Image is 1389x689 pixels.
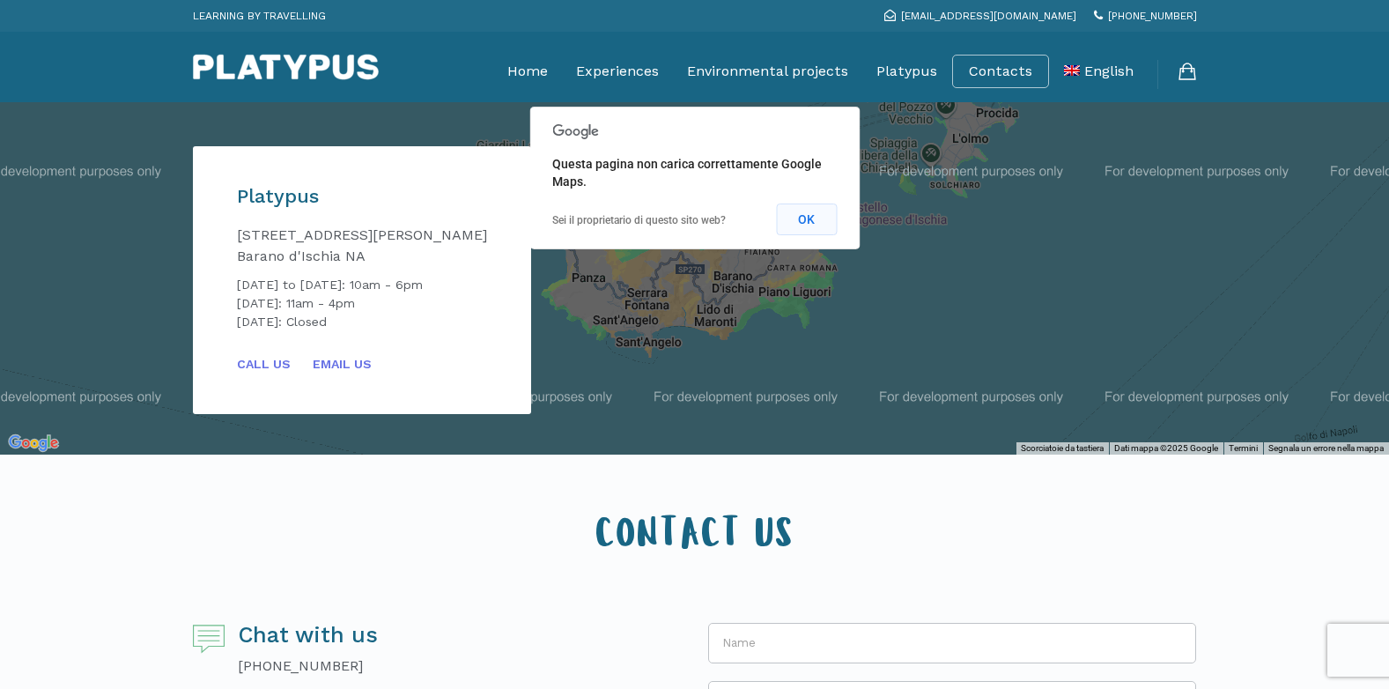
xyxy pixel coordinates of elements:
[884,10,1076,22] a: [EMAIL_ADDRESS][DOMAIN_NAME]
[595,518,794,559] span: CONTACT US
[552,214,726,226] a: Sei il proprietario di questo sito web?
[237,357,308,371] a: Call Us
[1268,443,1384,453] a: Segnala un errore nella mappa
[238,656,378,677] p: [PHONE_NUMBER]
[507,49,548,93] a: Home
[969,63,1032,80] a: Contacts
[237,186,487,207] h3: Platypus
[552,157,822,189] span: Questa pagina non carica correttamente Google Maps.
[237,225,487,267] p: [STREET_ADDRESS][PERSON_NAME] Barano d'Ischia NA
[193,4,326,27] p: LEARNING BY TRAVELLING
[1084,63,1134,79] span: English
[776,204,837,235] button: OK
[1229,443,1258,453] a: Termini (si apre in una nuova scheda)
[4,432,63,455] img: Google
[1108,10,1197,22] span: [PHONE_NUMBER]
[901,10,1076,22] span: [EMAIL_ADDRESS][DOMAIN_NAME]
[238,622,378,648] span: Chat with us
[237,276,487,331] p: [DATE] to [DATE]: 10am - 6pm [DATE]: 11am - 4pm [DATE]: Closed
[1064,49,1134,93] a: English
[576,49,659,93] a: Experiences
[1094,10,1197,22] a: [PHONE_NUMBER]
[687,49,848,93] a: Environmental projects
[4,432,63,455] a: Visualizza questa zona in Google Maps (in una nuova finestra)
[193,54,379,80] img: Platypus
[1021,442,1104,455] button: Scorciatoie da tastiera
[1114,443,1218,453] span: Dati mappa ©2025 Google
[876,49,937,93] a: Platypus
[708,623,1197,663] input: Name
[313,357,372,371] a: Email Us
